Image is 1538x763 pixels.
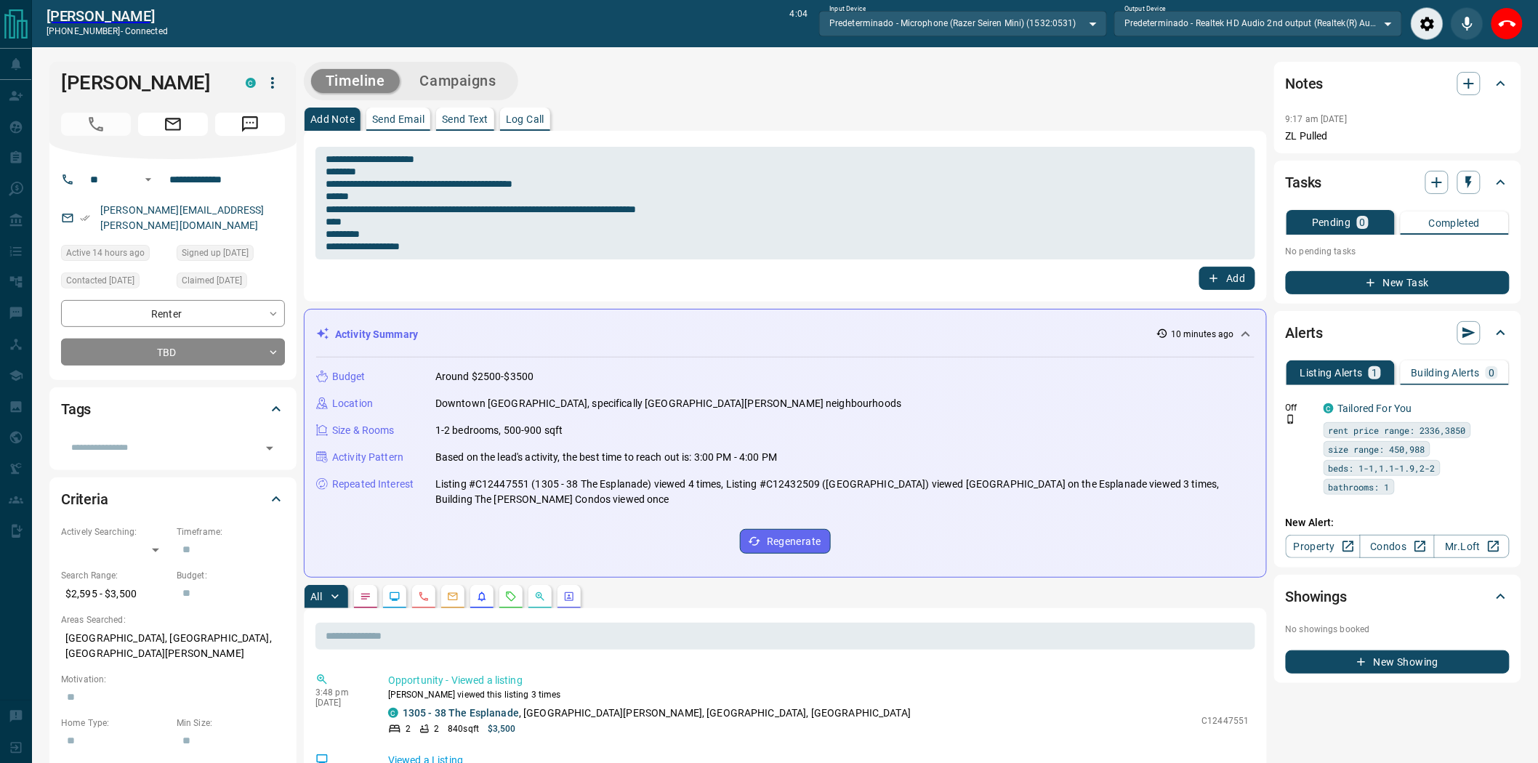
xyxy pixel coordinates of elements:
div: Sun Oct 12 2025 [61,245,169,265]
a: [PERSON_NAME] [47,7,168,25]
p: [PHONE_NUMBER] - [47,25,168,38]
p: Downtown [GEOGRAPHIC_DATA], specifically [GEOGRAPHIC_DATA][PERSON_NAME] neighbourhoods [435,396,901,411]
div: Criteria [61,482,285,517]
a: Mr.Loft [1434,535,1509,558]
p: Location [332,396,373,411]
button: Campaigns [406,69,511,93]
div: Activity Summary10 minutes ago [316,321,1255,348]
h2: Notes [1286,72,1324,95]
h1: [PERSON_NAME] [61,71,224,94]
p: Timeframe: [177,525,285,538]
button: Open [140,171,157,188]
a: 1305 - 38 The Esplanade [403,707,519,719]
svg: Agent Actions [563,591,575,602]
p: [GEOGRAPHIC_DATA], [GEOGRAPHIC_DATA], [GEOGRAPHIC_DATA][PERSON_NAME] [61,626,285,666]
span: Claimed [DATE] [182,273,242,288]
p: Send Text [442,114,488,124]
span: Active 14 hours ago [66,246,145,260]
svg: Listing Alerts [476,591,488,602]
div: condos.ca [388,708,398,718]
a: Property [1286,535,1361,558]
a: Condos [1360,535,1435,558]
span: bathrooms: 1 [1329,480,1390,494]
p: $2,595 - $3,500 [61,582,169,606]
p: [DATE] [315,698,366,708]
p: 4:04 [790,7,808,40]
span: beds: 1-1,1.1-1.9,2-2 [1329,461,1436,475]
div: Sat Oct 11 2025 [177,272,285,293]
label: Input Device [829,4,866,14]
div: End Call [1491,7,1523,40]
p: Budget: [177,569,285,582]
p: Min Size: [177,716,285,730]
p: 0 [1489,368,1494,378]
p: Listing Alerts [1300,368,1364,378]
p: C12447551 [1202,714,1249,727]
span: connected [125,26,168,36]
p: Areas Searched: [61,613,285,626]
div: Notes [1286,66,1510,101]
span: Contacted [DATE] [66,273,134,288]
p: , [GEOGRAPHIC_DATA][PERSON_NAME], [GEOGRAPHIC_DATA], [GEOGRAPHIC_DATA] [403,706,911,721]
p: Activity Summary [335,327,418,342]
p: 10 minutes ago [1171,328,1234,341]
div: Sat Oct 11 2025 [177,245,285,265]
p: ZL Pulled [1286,129,1510,144]
svg: Email Verified [80,213,90,223]
svg: Lead Browsing Activity [389,591,400,602]
p: Building Alerts [1411,368,1480,378]
p: Around $2500-$3500 [435,369,534,384]
p: Send Email [372,114,424,124]
div: Renter [61,300,285,327]
div: Tasks [1286,165,1510,200]
span: Signed up [DATE] [182,246,249,260]
p: Activity Pattern [332,450,403,465]
p: Log Call [506,114,544,124]
svg: Requests [505,591,517,602]
div: TBD [61,339,285,366]
a: [PERSON_NAME][EMAIL_ADDRESS][PERSON_NAME][DOMAIN_NAME] [100,204,265,231]
h2: Tags [61,397,91,421]
p: Add Note [310,114,355,124]
button: Add [1199,267,1255,290]
svg: Push Notification Only [1286,414,1296,424]
p: No pending tasks [1286,241,1510,262]
p: Pending [1312,217,1351,227]
p: 1 [1372,368,1377,378]
p: Search Range: [61,569,169,582]
button: Timeline [311,69,400,93]
p: 840 sqft [448,722,479,735]
svg: Calls [418,591,430,602]
p: 1-2 bedrooms, 500-900 sqft [435,423,563,438]
svg: Notes [360,591,371,602]
p: Based on the lead's activity, the best time to reach out is: 3:00 PM - 4:00 PM [435,450,777,465]
h2: Criteria [61,488,108,511]
p: Off [1286,401,1315,414]
svg: Emails [447,591,459,602]
p: Actively Searching: [61,525,169,538]
p: Home Type: [61,716,169,730]
a: Tailored For You [1338,403,1412,414]
p: 2 [434,722,439,735]
h2: Alerts [1286,321,1324,344]
p: Opportunity - Viewed a listing [388,673,1249,688]
div: Predeterminado - Realtek HD Audio 2nd output (Realtek(R) Audio) [1114,11,1402,36]
div: Predeterminado - Microphone (Razer Seiren Mini) (1532:0531) [819,11,1107,36]
p: No showings booked [1286,623,1510,636]
h2: Showings [1286,585,1348,608]
button: Open [259,438,280,459]
p: Budget [332,369,366,384]
span: rent price range: 2336,3850 [1329,423,1466,437]
h2: Tasks [1286,171,1322,194]
p: 2 [406,722,411,735]
span: Call [61,113,131,136]
div: Alerts [1286,315,1510,350]
div: Mute [1451,7,1483,40]
label: Output Device [1124,4,1166,14]
p: 0 [1360,217,1366,227]
p: Completed [1429,218,1481,228]
p: New Alert: [1286,515,1510,530]
p: 3:48 pm [315,687,366,698]
p: 9:17 am [DATE] [1286,114,1348,124]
